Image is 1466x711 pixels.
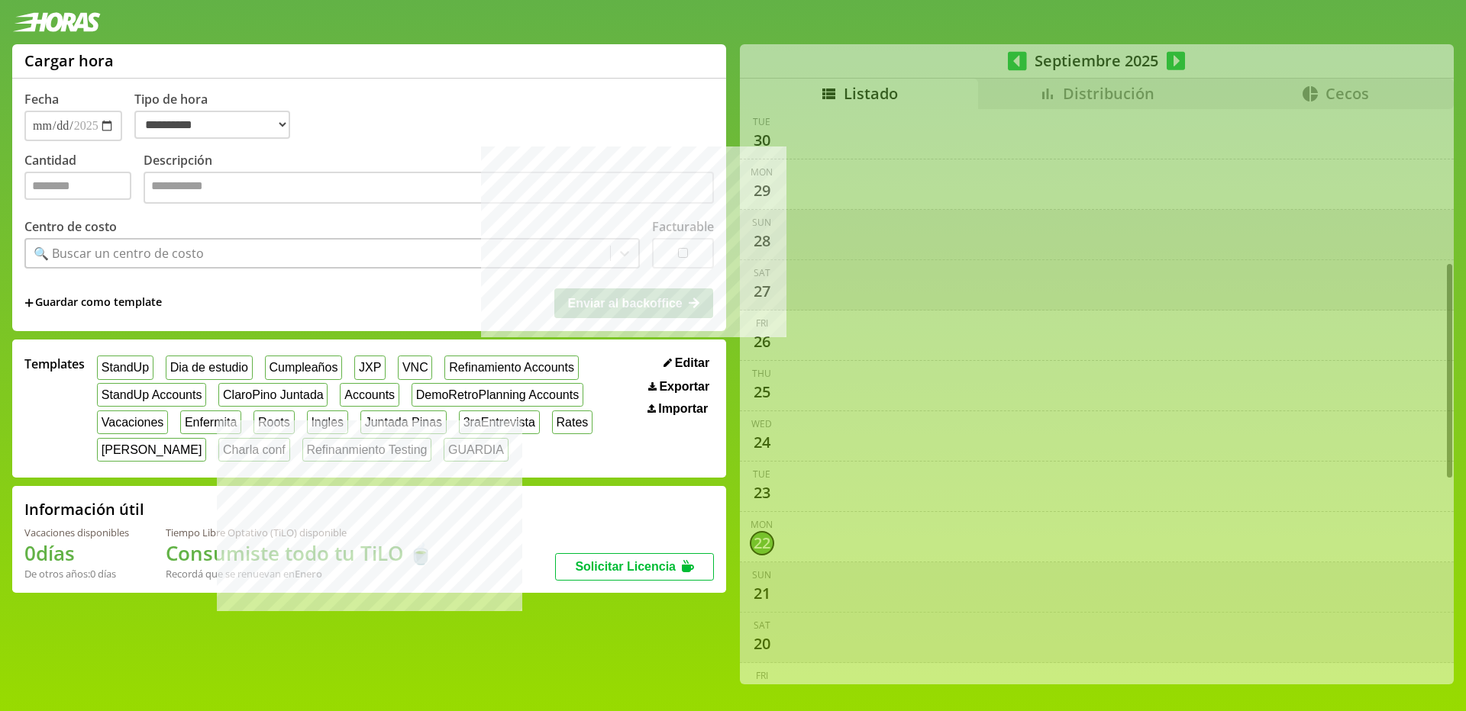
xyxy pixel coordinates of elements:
[24,294,34,311] span: +
[24,218,117,235] label: Centro de costo
[555,553,714,581] button: Solicitar Licencia
[12,12,101,32] img: logotipo
[144,172,714,204] textarea: Descripción
[265,355,342,379] button: Cumpleaños
[24,50,114,71] h1: Cargar hora
[659,355,714,371] button: Editar
[218,383,328,407] button: ClaroPino Juntada
[144,152,714,208] label: Descripción
[552,410,593,434] button: Rates
[675,356,709,370] span: Editar
[24,355,85,372] span: Templates
[658,402,708,416] span: Importar
[459,410,540,434] button: 3raEntrevista
[575,560,676,573] span: Solicitar Licencia
[644,379,714,394] button: Exportar
[97,355,153,379] button: StandUp
[24,152,144,208] label: Cantidad
[97,383,206,407] button: StandUp Accounts
[295,567,322,581] b: Enero
[218,438,289,462] button: Charla conf
[307,410,348,434] button: Ingles
[360,410,447,434] button: Juntada Pinas
[134,91,302,141] label: Tipo de hora
[659,380,709,394] span: Exportar
[412,383,583,407] button: DemoRetroPlanning Accounts
[24,526,129,539] div: Vacaciones disponibles
[97,438,206,462] button: [PERSON_NAME]
[24,172,131,200] input: Cantidad
[652,218,714,235] label: Facturable
[166,539,433,567] h1: Consumiste todo tu TiLO 🍵
[253,410,294,434] button: Roots
[166,526,433,539] div: Tiempo Libre Optativo (TiLO) disponible
[24,91,59,108] label: Fecha
[340,383,399,407] button: Accounts
[354,355,386,379] button: JXP
[24,567,129,581] div: De otros años: 0 días
[134,111,290,139] select: Tipo de hora
[166,355,253,379] button: Dia de estudio
[24,499,144,520] h2: Información útil
[24,539,129,567] h1: 0 días
[97,410,168,434] button: Vacaciones
[166,567,433,581] div: Recordá que se renuevan en
[34,245,204,262] div: 🔍 Buscar un centro de costo
[24,294,162,311] span: +Guardar como template
[444,355,578,379] button: Refinamiento Accounts
[180,410,241,434] button: Enfermita
[398,355,432,379] button: VNC
[444,438,509,462] button: GUARDIA
[302,438,432,462] button: Refinanmiento Testing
